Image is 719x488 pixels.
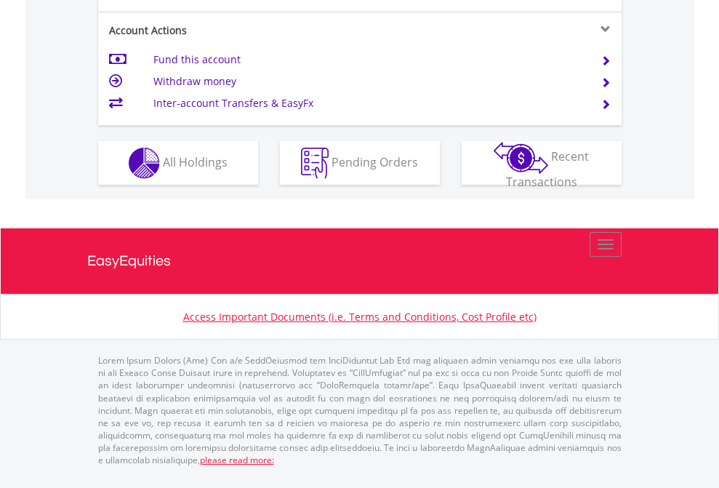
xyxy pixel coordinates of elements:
[200,454,274,466] a: please read more:
[183,310,537,324] a: Access Important Documents (i.e. Terms and Conditions, Cost Profile etc)
[301,148,329,179] img: pending_instructions-wht.png
[98,141,258,185] button: All Holdings
[153,92,583,114] td: Inter-account Transfers & EasyFx
[462,141,622,185] button: Recent Transactions
[280,141,440,185] button: Pending Orders
[98,354,622,466] p: Lorem Ipsum Dolors (Ame) Con a/e SeddOeiusmod tem InciDiduntut Lab Etd mag aliquaen admin veniamq...
[332,153,418,169] span: Pending Orders
[163,153,228,169] span: All Holdings
[87,228,632,294] a: EasyEquities
[153,71,583,92] td: Withdraw money
[494,142,548,174] img: transactions-zar-wht.png
[98,23,360,38] div: Account Actions
[129,148,160,179] img: holdings-wht.png
[153,49,583,71] td: Fund this account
